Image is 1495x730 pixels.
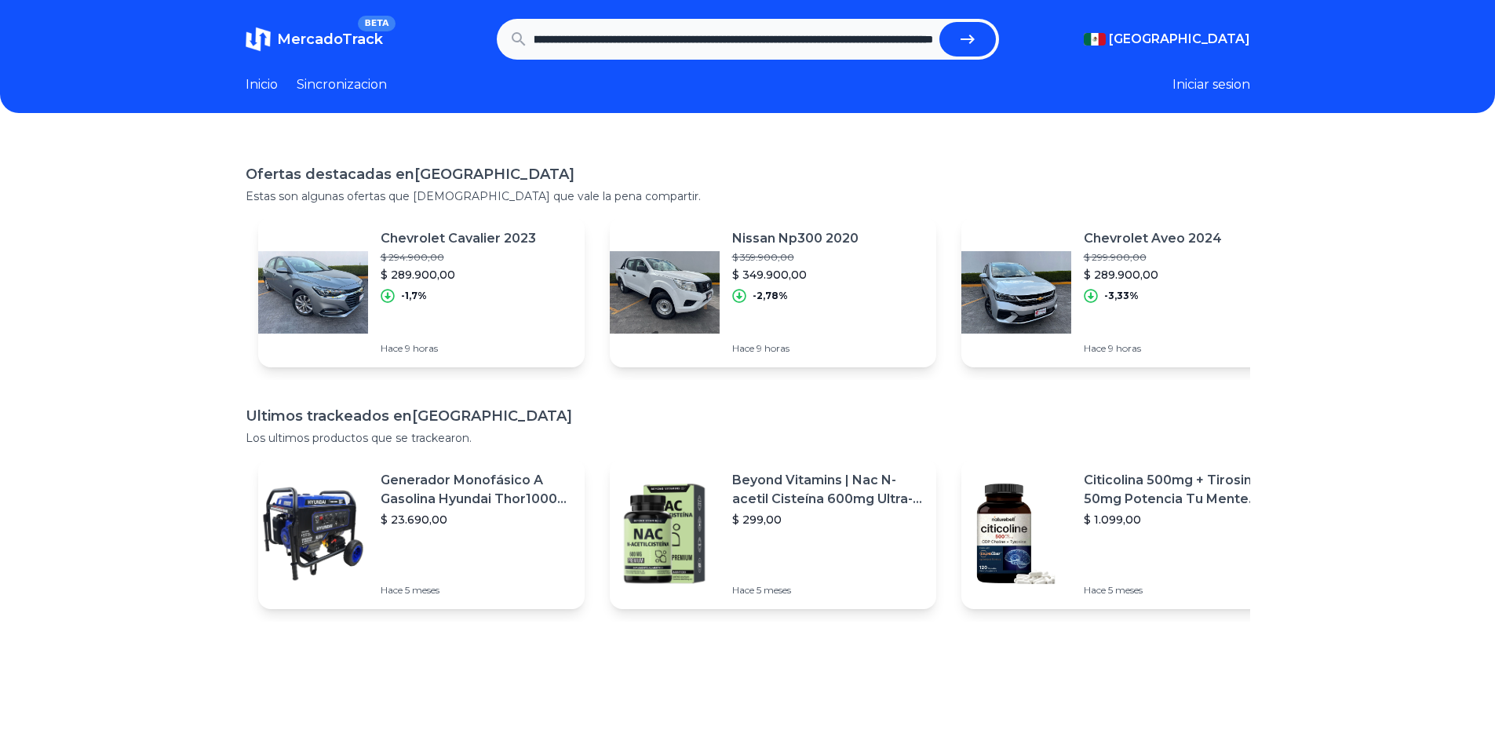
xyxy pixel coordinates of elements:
p: $ 359.900,00 [732,251,859,264]
h1: Ultimos trackeados en [GEOGRAPHIC_DATA] [246,405,1250,427]
a: Sincronizacion [297,75,387,94]
img: Featured image [961,479,1071,589]
p: Beyond Vitamins | Nac N-acetil Cisteína 600mg Ultra-premium Con Inulina De Agave (prebiótico Natu... [732,471,924,509]
p: $ 1.099,00 [1084,512,1275,527]
p: Hace 9 horas [1084,342,1222,355]
p: Nissan Np300 2020 [732,229,859,248]
a: Featured imageChevrolet Aveo 2024$ 299.900,00$ 289.900,00-3,33%Hace 9 horas [961,217,1288,367]
p: Generador Monofásico A Gasolina Hyundai Thor10000 P 11.5 Kw [381,471,572,509]
p: Hace 5 meses [381,584,572,597]
img: Featured image [258,237,368,347]
p: Los ultimos productos que se trackearon. [246,430,1250,446]
a: Featured imageBeyond Vitamins | Nac N-acetil Cisteína 600mg Ultra-premium Con Inulina De Agave (p... [610,458,936,609]
p: Hace 5 meses [1084,584,1275,597]
img: Mexico [1084,33,1106,46]
p: Hace 5 meses [732,584,924,597]
h1: Ofertas destacadas en [GEOGRAPHIC_DATA] [246,163,1250,185]
p: Citicolina 500mg + Tirosina 50mg Potencia Tu Mente (120caps) Sabor Sin Sabor [1084,471,1275,509]
button: Iniciar sesion [1172,75,1250,94]
p: $ 294.900,00 [381,251,536,264]
img: Featured image [258,479,368,589]
p: Estas son algunas ofertas que [DEMOGRAPHIC_DATA] que vale la pena compartir. [246,188,1250,204]
span: [GEOGRAPHIC_DATA] [1109,30,1250,49]
p: $ 299.900,00 [1084,251,1222,264]
p: $ 23.690,00 [381,512,572,527]
p: Chevrolet Cavalier 2023 [381,229,536,248]
p: Chevrolet Aveo 2024 [1084,229,1222,248]
span: BETA [358,16,395,31]
a: Inicio [246,75,278,94]
a: Featured imageChevrolet Cavalier 2023$ 294.900,00$ 289.900,00-1,7%Hace 9 horas [258,217,585,367]
p: Hace 9 horas [381,342,536,355]
p: $ 299,00 [732,512,924,527]
span: MercadoTrack [277,31,383,48]
p: -2,78% [753,290,788,302]
p: $ 289.900,00 [1084,267,1222,283]
p: -1,7% [401,290,427,302]
p: -3,33% [1104,290,1139,302]
img: MercadoTrack [246,27,271,52]
a: MercadoTrackBETA [246,27,383,52]
img: Featured image [610,479,720,589]
img: Featured image [961,237,1071,347]
p: Hace 9 horas [732,342,859,355]
img: Featured image [610,237,720,347]
p: $ 349.900,00 [732,267,859,283]
button: [GEOGRAPHIC_DATA] [1084,30,1250,49]
a: Featured imageGenerador Monofásico A Gasolina Hyundai Thor10000 P 11.5 Kw$ 23.690,00Hace 5 meses [258,458,585,609]
a: Featured imageCiticolina 500mg + Tirosina 50mg Potencia Tu Mente (120caps) Sabor Sin Sabor$ 1.099... [961,458,1288,609]
p: $ 289.900,00 [381,267,536,283]
a: Featured imageNissan Np300 2020$ 359.900,00$ 349.900,00-2,78%Hace 9 horas [610,217,936,367]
